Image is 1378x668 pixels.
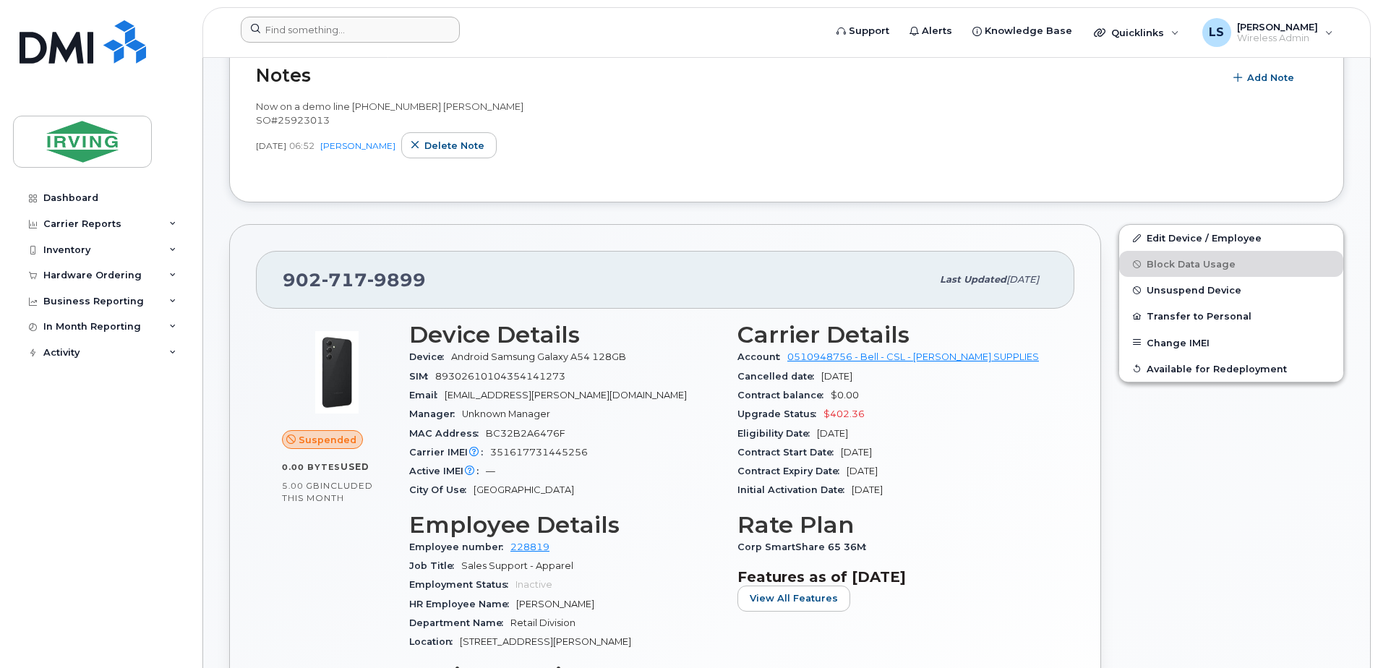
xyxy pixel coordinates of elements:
[1119,225,1343,251] a: Edit Device / Employee
[985,24,1072,38] span: Knowledge Base
[409,428,486,439] span: MAC Address
[256,100,523,126] span: Now on a demo line [PHONE_NUMBER] [PERSON_NAME] SO#25923013
[401,132,497,158] button: Delete note
[322,269,367,291] span: 717
[486,428,565,439] span: BC32B2A6476F
[1147,285,1241,296] span: Unsuspend Device
[1006,274,1039,285] span: [DATE]
[474,484,574,495] span: [GEOGRAPHIC_DATA]
[515,579,552,590] span: Inactive
[737,390,831,401] span: Contract balance
[1119,330,1343,356] button: Change IMEI
[409,599,516,609] span: HR Employee Name
[1119,356,1343,382] button: Available for Redeployment
[817,428,848,439] span: [DATE]
[1119,251,1343,277] button: Block Data Usage
[922,24,952,38] span: Alerts
[737,484,852,495] span: Initial Activation Date
[750,591,838,605] span: View All Features
[282,480,373,504] span: included this month
[320,140,395,151] a: [PERSON_NAME]
[462,408,550,419] span: Unknown Manager
[737,512,1048,538] h3: Rate Plan
[940,274,1006,285] span: Last updated
[409,579,515,590] span: Employment Status
[409,484,474,495] span: City Of Use
[831,390,859,401] span: $0.00
[516,599,594,609] span: [PERSON_NAME]
[409,390,445,401] span: Email
[490,447,588,458] span: 351617731445256
[1192,18,1343,47] div: Lisa Soucy
[1119,303,1343,329] button: Transfer to Personal
[737,371,821,382] span: Cancelled date
[849,24,889,38] span: Support
[283,269,426,291] span: 902
[1147,363,1287,374] span: Available for Redeployment
[1119,277,1343,303] button: Unsuspend Device
[409,447,490,458] span: Carrier IMEI
[1237,33,1318,44] span: Wireless Admin
[341,461,369,472] span: used
[737,466,847,476] span: Contract Expiry Date
[241,17,460,43] input: Find something...
[256,64,1217,86] h2: Notes
[486,466,495,476] span: —
[294,329,380,416] img: image20231002-3703462-17nx3v8.jpeg
[737,541,873,552] span: Corp SmartShare 65 36M
[737,568,1048,586] h3: Features as of [DATE]
[787,351,1039,362] a: 0510948756 - Bell - CSL - [PERSON_NAME] SUPPLIES
[409,466,486,476] span: Active IMEI
[409,541,510,552] span: Employee number
[451,351,626,362] span: Android Samsung Galaxy A54 128GB
[841,447,872,458] span: [DATE]
[1111,27,1164,38] span: Quicklinks
[299,433,356,447] span: Suspended
[435,371,565,382] span: 89302610104354141273
[847,466,878,476] span: [DATE]
[367,269,426,291] span: 9899
[424,139,484,153] span: Delete note
[445,390,687,401] span: [EMAIL_ADDRESS][PERSON_NAME][DOMAIN_NAME]
[409,322,720,348] h3: Device Details
[1224,65,1306,91] button: Add Note
[1237,21,1318,33] span: [PERSON_NAME]
[282,462,341,472] span: 0.00 Bytes
[737,586,850,612] button: View All Features
[823,408,865,419] span: $402.36
[826,17,899,46] a: Support
[409,408,462,419] span: Manager
[461,560,573,571] span: Sales Support - Apparel
[737,447,841,458] span: Contract Start Date
[737,322,1048,348] h3: Carrier Details
[510,541,549,552] a: 228819
[821,371,852,382] span: [DATE]
[289,140,314,152] span: 06:52
[1209,24,1224,41] span: LS
[852,484,883,495] span: [DATE]
[1247,71,1294,85] span: Add Note
[1084,18,1189,47] div: Quicklinks
[409,617,510,628] span: Department Name
[962,17,1082,46] a: Knowledge Base
[409,351,451,362] span: Device
[510,617,575,628] span: Retail Division
[409,512,720,538] h3: Employee Details
[409,560,461,571] span: Job Title
[737,351,787,362] span: Account
[737,428,817,439] span: Eligibility Date
[409,371,435,382] span: SIM
[899,17,962,46] a: Alerts
[282,481,320,491] span: 5.00 GB
[256,140,286,152] span: [DATE]
[737,408,823,419] span: Upgrade Status
[409,636,460,647] span: Location
[460,636,631,647] span: [STREET_ADDRESS][PERSON_NAME]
